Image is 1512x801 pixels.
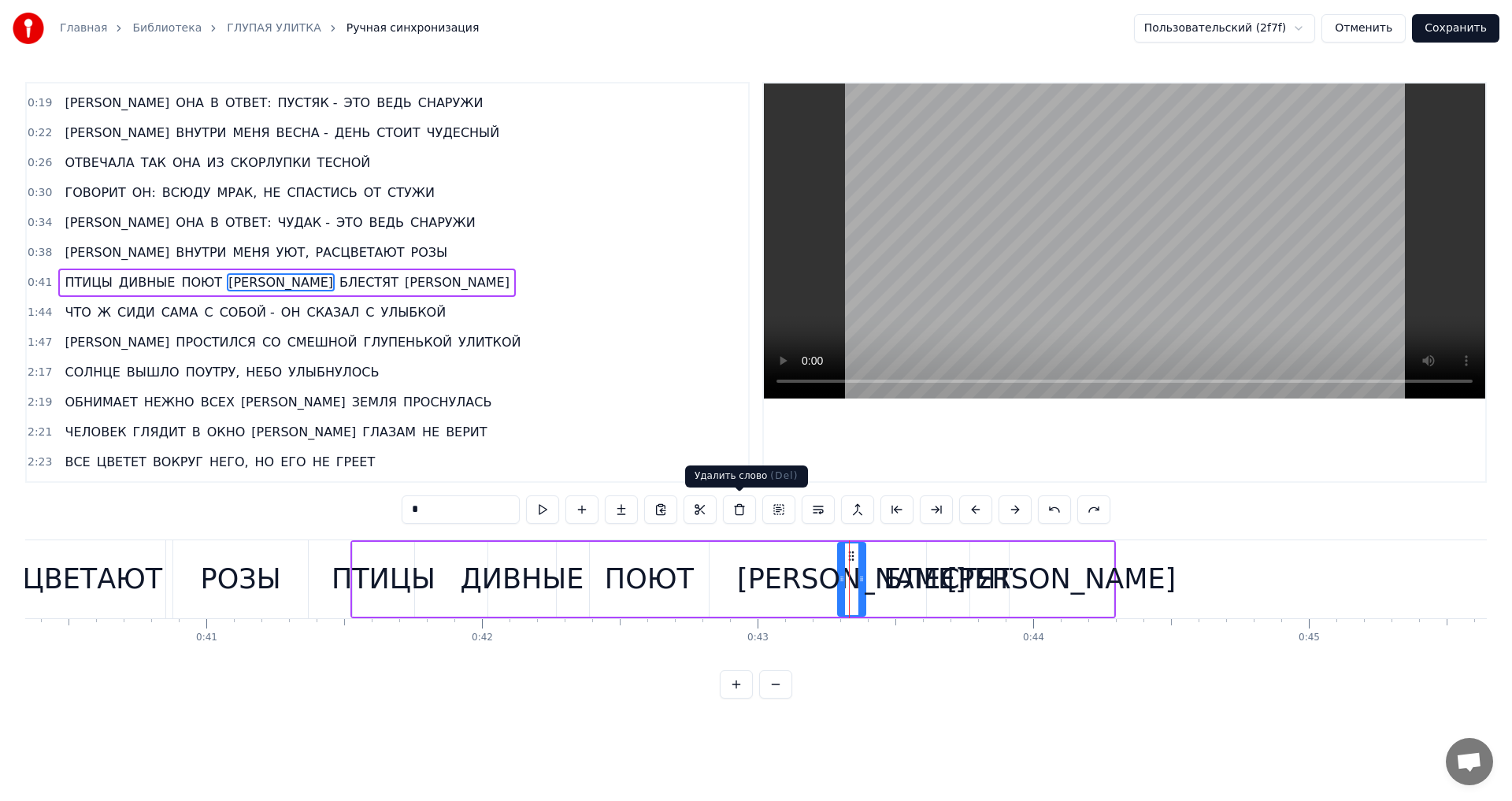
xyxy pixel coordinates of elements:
span: ПРОСНУЛАСЬ [402,393,493,411]
span: ПУСТЯК - [276,94,339,112]
span: УЛИТКОЙ [457,333,522,351]
span: ( Del ) [770,470,798,481]
span: ГРЕЕТ [335,453,376,471]
a: Библиотека [132,20,202,36]
span: 1:47 [28,335,52,350]
div: Удалить слово [685,465,808,488]
span: СИДИ [116,303,157,321]
span: ГЛУПЕНЬКОЙ [361,333,454,351]
span: ПРОСТИЛСЯ [174,333,258,351]
span: ИЗ [205,154,225,172]
span: ВЕРИТ [444,423,488,441]
img: youka [13,13,44,44]
span: УЮТ, [275,243,311,261]
span: 0:26 [28,155,52,171]
span: ЧУДЕСНЫЙ [425,124,502,142]
div: ПОЮТ [605,558,694,600]
span: СНАРУЖИ [417,94,485,112]
div: ПТИЦЫ [332,558,435,600]
div: 0:44 [1023,632,1044,644]
span: 0:41 [28,275,52,291]
span: ТАК [139,154,168,172]
span: [PERSON_NAME] [239,393,347,411]
span: ПОУТРУ, [184,363,242,381]
span: ЧТО [63,303,92,321]
span: [PERSON_NAME] [250,423,358,441]
span: ОН: [131,184,157,202]
span: ВОКРУГ [151,453,205,471]
span: ОНА [174,94,206,112]
span: СОЛНЦЕ [63,363,121,381]
span: СКАЗАЛ [305,303,361,321]
span: [PERSON_NAME] [403,273,511,291]
span: ЭТО [335,213,365,232]
span: НЕГО, [208,453,250,471]
span: СТУЖИ [386,184,436,202]
span: ЧЕЛОВЕК [63,423,128,441]
span: МЕНЯ [232,243,272,261]
span: ОТ [362,184,383,202]
span: СМЕШНОЙ [286,333,359,351]
span: [PERSON_NAME] [63,243,171,261]
span: МРАК, [215,184,258,202]
span: 0:30 [28,185,52,201]
span: ВЫШЛО [125,363,181,381]
div: РОЗЫ [201,558,281,600]
span: [PERSON_NAME] [63,94,171,112]
div: [PERSON_NAME] [947,558,1177,600]
span: НЕ [261,184,282,202]
span: ДИВНЫЕ [117,273,177,291]
span: РАСЦВЕТАЮТ [313,243,406,261]
span: В [191,423,202,441]
span: САМА [160,303,200,321]
span: ЕГО [279,453,307,471]
span: СОБОЙ - [218,303,276,321]
span: НЕБО [244,363,283,381]
span: [PERSON_NAME] [227,273,335,291]
span: НЕ [311,453,332,471]
span: ОТВЕТ: [224,213,273,232]
span: ВСЕХ [199,393,236,411]
span: 2:17 [28,365,52,380]
span: ПТИЦЫ [63,273,113,291]
a: ГЛУПАЯ УЛИТКА [227,20,321,36]
span: 2:19 [28,395,52,410]
span: ЭТО [343,94,372,112]
span: НЕЖНО [143,393,196,411]
span: ВСЮДУ [161,184,213,202]
div: Открытый чат [1446,738,1493,785]
span: 1:44 [28,305,52,321]
span: СНАРУЖИ [409,213,477,232]
button: Отменить [1321,14,1406,43]
span: ВЕДЬ [375,94,413,112]
span: ВНУТРИ [174,124,228,142]
span: Ж [96,303,113,321]
span: [PERSON_NAME] [63,333,171,351]
span: СКОРЛУПКИ [229,154,313,172]
span: РОЗЫ [409,243,450,261]
span: [PERSON_NAME] [63,124,171,142]
span: ОНА [174,213,206,232]
span: 2:21 [28,425,52,440]
span: 0:19 [28,95,52,111]
div: ДИВНЫЕ [460,558,584,600]
div: 0:45 [1299,632,1320,644]
span: ЦВЕТЕТ [95,453,148,471]
span: УЛЫБКОЙ [379,303,447,321]
span: ОН [280,303,302,321]
span: 0:22 [28,125,52,141]
span: 0:38 [28,245,52,261]
span: НЕ [421,423,441,441]
span: ГЛАЗАМ [361,423,417,441]
span: ВНУТРИ [174,243,228,261]
div: [PERSON_NAME] [737,558,966,600]
span: МЕНЯ [232,124,272,142]
span: [PERSON_NAME] [63,213,171,232]
div: 0:43 [747,632,769,644]
span: ОНА [171,154,202,172]
span: 0:34 [28,215,52,231]
span: ОТВЕТ: [224,94,273,112]
span: ГОВОРИТ [63,184,127,202]
span: НО [254,453,276,471]
span: ЗЕМЛЯ [350,393,398,411]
